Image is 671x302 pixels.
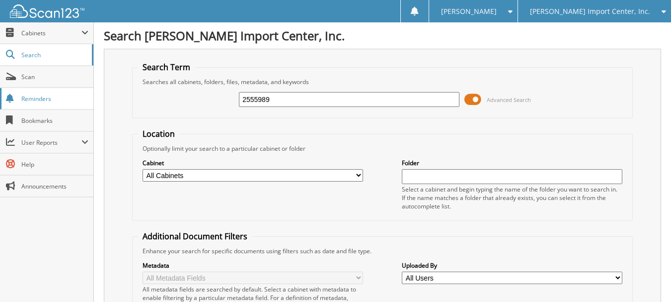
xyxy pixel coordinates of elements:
[10,4,84,18] img: scan123-logo-white.svg
[138,231,252,242] legend: Additional Document Filters
[21,138,81,147] span: User Reports
[21,116,88,125] span: Bookmarks
[402,159,622,167] label: Folder
[21,182,88,191] span: Announcements
[138,78,627,86] div: Searches all cabinets, folders, files, metadata, and keywords
[441,8,497,14] span: [PERSON_NAME]
[21,73,88,81] span: Scan
[530,8,650,14] span: [PERSON_NAME] Import Center, Inc.
[402,261,622,270] label: Uploaded By
[21,95,88,103] span: Reminders
[143,261,363,270] label: Metadata
[621,254,671,302] iframe: Chat Widget
[487,96,531,103] span: Advanced Search
[138,62,195,73] legend: Search Term
[104,27,661,44] h1: Search [PERSON_NAME] Import Center, Inc.
[21,29,81,37] span: Cabinets
[138,144,627,153] div: Optionally limit your search to a particular cabinet or folder
[138,128,180,139] legend: Location
[138,247,627,255] div: Enhance your search for specific documents using filters such as date and file type.
[143,159,363,167] label: Cabinet
[402,185,622,210] div: Select a cabinet and begin typing the name of the folder you want to search in. If the name match...
[21,51,87,59] span: Search
[21,160,88,169] span: Help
